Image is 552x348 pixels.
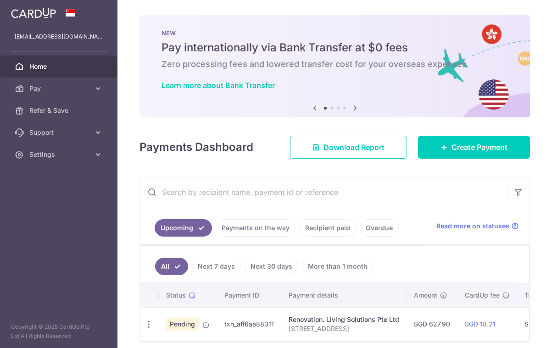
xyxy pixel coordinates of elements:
[289,315,399,324] div: Renovation. Living Solutions Pte Ltd
[29,128,90,137] span: Support
[289,324,399,333] p: [STREET_ADDRESS]
[217,283,281,307] th: Payment ID
[216,219,296,237] a: Payments on the way
[29,84,90,93] span: Pay
[192,258,241,275] a: Next 7 days
[360,219,399,237] a: Overdue
[493,320,543,343] iframe: Opens a widget where you can find more information
[162,29,508,37] p: NEW
[140,177,507,207] input: Search by recipient name, payment id or reference
[11,7,56,18] img: CardUp
[29,106,90,115] span: Refer & Save
[323,142,385,153] span: Download Report
[302,258,374,275] a: More than 1 month
[139,15,530,117] img: Bank transfer banner
[162,59,508,70] h6: Zero processing fees and lowered transfer cost for your overseas expenses
[217,307,281,341] td: txn_aff6aa88311
[465,291,500,300] span: CardUp fee
[452,142,507,153] span: Create Payment
[299,219,356,237] a: Recipient paid
[155,219,212,237] a: Upcoming
[139,139,253,155] h4: Payments Dashboard
[245,258,298,275] a: Next 30 days
[418,136,530,159] a: Create Payment
[436,221,509,231] span: Read more on statuses
[162,40,508,55] h5: Pay internationally via Bank Transfer at $0 fees
[162,81,275,90] a: Learn more about Bank Transfer
[166,291,186,300] span: Status
[407,307,457,341] td: SGD 627.90
[166,318,199,331] span: Pending
[29,150,90,159] span: Settings
[465,320,496,328] a: SGD 18.21
[15,32,103,41] p: [EMAIL_ADDRESS][DOMAIN_NAME]
[155,258,188,275] a: All
[436,221,519,231] a: Read more on statuses
[414,291,437,300] span: Amount
[29,62,90,71] span: Home
[290,136,407,159] a: Download Report
[281,283,407,307] th: Payment details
